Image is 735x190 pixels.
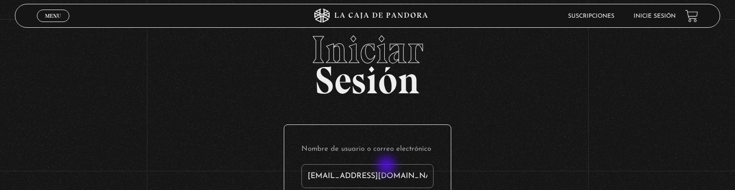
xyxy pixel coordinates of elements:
a: View your shopping cart [685,9,698,22]
a: Suscripciones [568,13,614,19]
a: Inicie sesión [634,13,676,19]
span: Cerrar [42,21,65,28]
span: Menu [45,13,61,19]
label: Nombre de usuario o correo electrónico [301,142,434,157]
h2: Sesión [15,31,721,92]
span: Iniciar [15,31,721,69]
